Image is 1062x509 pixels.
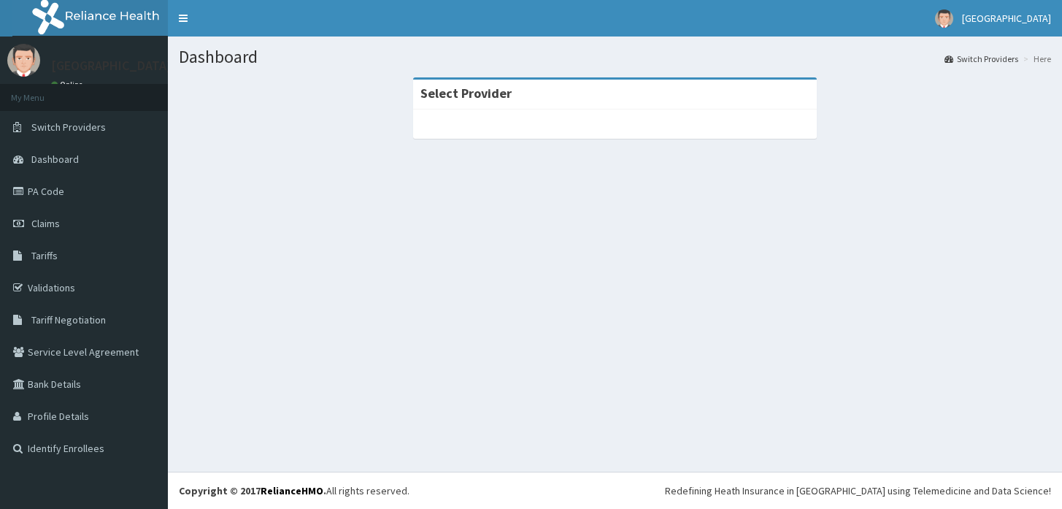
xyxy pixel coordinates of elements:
[7,44,40,77] img: User Image
[31,249,58,262] span: Tariffs
[168,472,1062,509] footer: All rights reserved.
[962,12,1051,25] span: [GEOGRAPHIC_DATA]
[179,47,1051,66] h1: Dashboard
[31,313,106,326] span: Tariff Negotiation
[261,484,323,497] a: RelianceHMO
[935,9,953,28] img: User Image
[179,484,326,497] strong: Copyright © 2017 .
[665,483,1051,498] div: Redefining Heath Insurance in [GEOGRAPHIC_DATA] using Telemedicine and Data Science!
[420,85,512,102] strong: Select Provider
[51,59,172,72] p: [GEOGRAPHIC_DATA]
[51,80,86,90] a: Online
[31,153,79,166] span: Dashboard
[31,120,106,134] span: Switch Providers
[944,53,1018,65] a: Switch Providers
[31,217,60,230] span: Claims
[1020,53,1051,65] li: Here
